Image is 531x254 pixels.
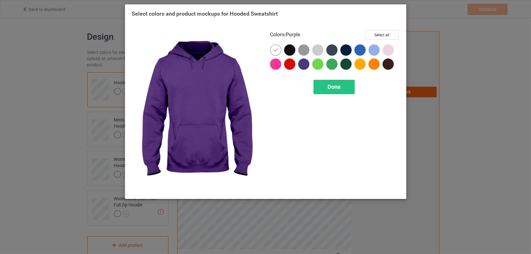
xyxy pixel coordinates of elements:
[328,84,341,90] span: Done
[286,32,300,38] span: Purple
[132,10,278,17] span: Select colors and product mockups for Hooded Sweatshirt
[132,30,261,192] img: regular.jpg
[270,32,284,38] span: Colors
[270,32,300,38] h4: :
[365,30,399,40] button: Select all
